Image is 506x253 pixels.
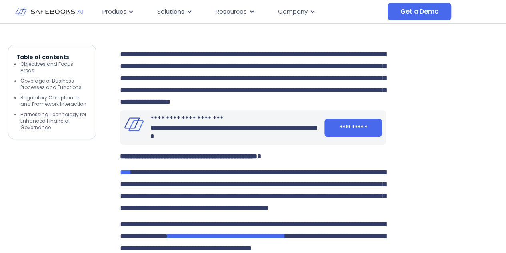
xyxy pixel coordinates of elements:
[96,4,388,20] nav: Menu
[20,78,88,91] li: Coverage of Business Processes and Functions
[20,95,88,107] li: Regulatory Compliance and Framework Interaction
[278,7,308,16] span: Company
[96,4,388,20] div: Menu Toggle
[216,7,247,16] span: Resources
[20,111,88,131] li: Harnessing Technology for Enhanced Financial Governance
[388,3,451,20] a: Get a Demo
[102,7,126,16] span: Product
[20,61,88,74] li: Objectives and Focus Areas
[157,7,184,16] span: Solutions
[16,53,88,61] p: Table of contents:
[400,8,438,16] span: Get a Demo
